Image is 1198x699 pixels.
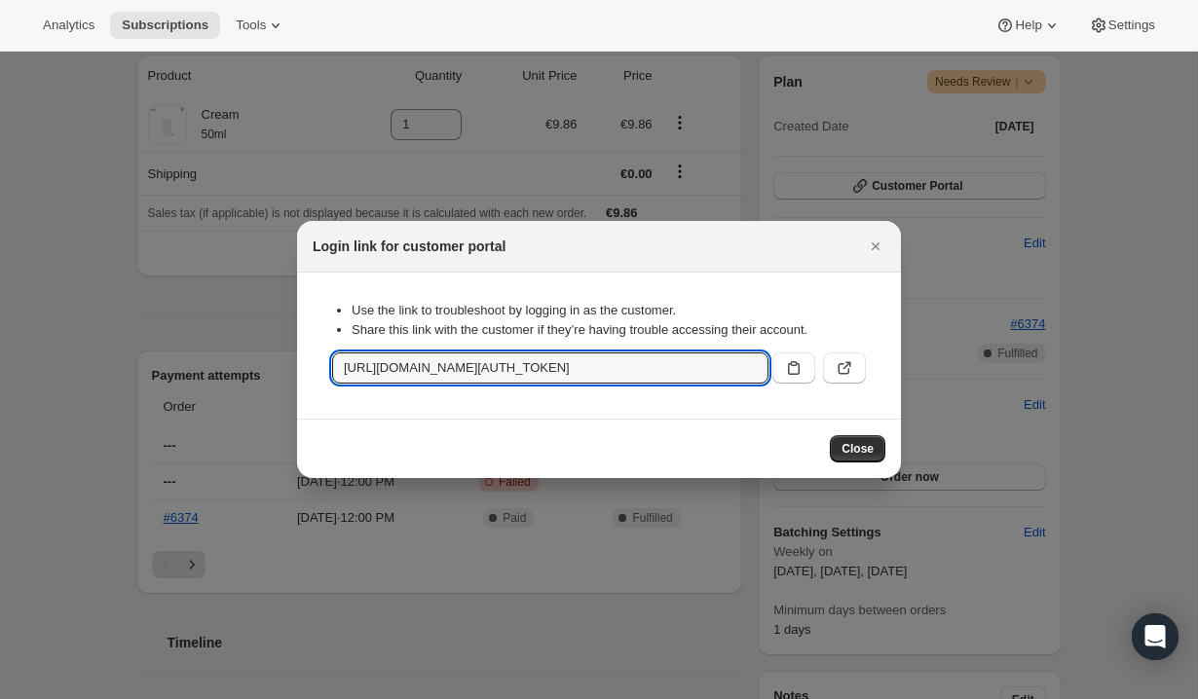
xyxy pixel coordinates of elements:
[352,301,866,320] li: Use the link to troubleshoot by logging in as the customer.
[842,441,874,457] span: Close
[1077,12,1167,39] button: Settings
[1108,18,1155,33] span: Settings
[31,12,106,39] button: Analytics
[1015,18,1041,33] span: Help
[352,320,866,340] li: Share this link with the customer if they’re having trouble accessing their account.
[110,12,220,39] button: Subscriptions
[830,435,885,462] button: Close
[984,12,1072,39] button: Help
[1132,613,1179,660] div: Open Intercom Messenger
[122,18,208,33] span: Subscriptions
[862,233,889,260] button: Close
[224,12,297,39] button: Tools
[313,237,505,256] h2: Login link for customer portal
[43,18,94,33] span: Analytics
[236,18,266,33] span: Tools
